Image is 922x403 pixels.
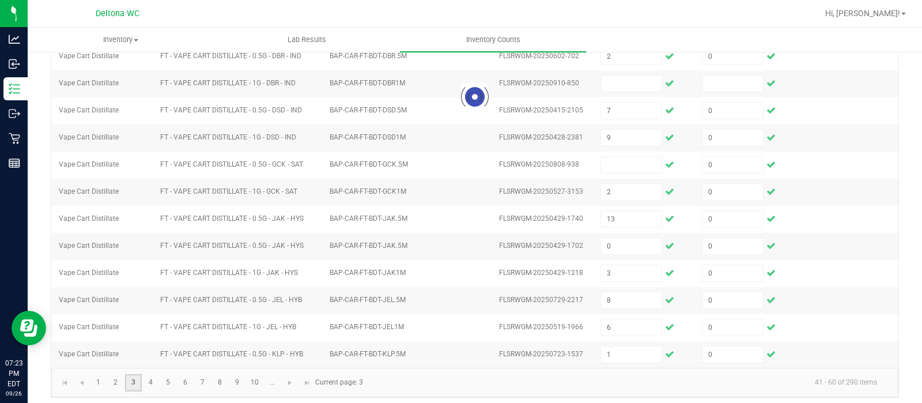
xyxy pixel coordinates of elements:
[160,374,176,391] a: Page 5
[9,133,20,144] inline-svg: Retail
[28,28,214,52] a: Inventory
[211,374,228,391] a: Page 8
[400,28,586,52] a: Inventory Counts
[285,378,294,387] span: Go to the next page
[282,374,298,391] a: Go to the next page
[9,157,20,169] inline-svg: Reports
[5,389,22,398] p: 09/26
[194,374,211,391] a: Page 7
[229,374,245,391] a: Page 9
[5,358,22,389] p: 07:23 PM EDT
[177,374,194,391] a: Page 6
[56,374,73,391] a: Go to the first page
[825,9,900,18] span: Hi, [PERSON_NAME]!
[61,378,70,387] span: Go to the first page
[9,83,20,95] inline-svg: Inventory
[247,374,263,391] a: Page 10
[303,378,312,387] span: Go to the last page
[77,378,86,387] span: Go to the previous page
[264,374,281,391] a: Page 11
[9,33,20,45] inline-svg: Analytics
[107,374,124,391] a: Page 2
[272,35,342,45] span: Lab Results
[370,373,886,392] kendo-pager-info: 41 - 60 of 290 items
[28,35,213,45] span: Inventory
[12,311,46,345] iframe: Resource center
[9,58,20,70] inline-svg: Inbound
[125,374,142,391] a: Page 3
[73,374,90,391] a: Go to the previous page
[90,374,107,391] a: Page 1
[51,368,898,397] kendo-pager: Current page: 3
[96,9,139,18] span: Deltona WC
[298,374,315,391] a: Go to the last page
[9,108,20,119] inline-svg: Outbound
[451,35,536,45] span: Inventory Counts
[214,28,400,52] a: Lab Results
[142,374,159,391] a: Page 4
